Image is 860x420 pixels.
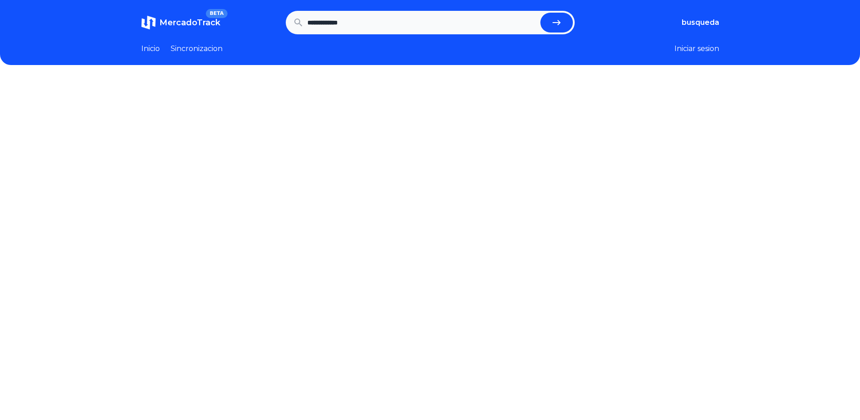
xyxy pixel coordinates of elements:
button: busqueda [682,17,719,28]
span: BETA [206,9,227,18]
span: MercadoTrack [159,18,220,28]
a: Inicio [141,43,160,54]
a: Sincronizacion [171,43,223,54]
a: MercadoTrackBETA [141,15,220,30]
img: MercadoTrack [141,15,156,30]
button: Iniciar sesion [674,43,719,54]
